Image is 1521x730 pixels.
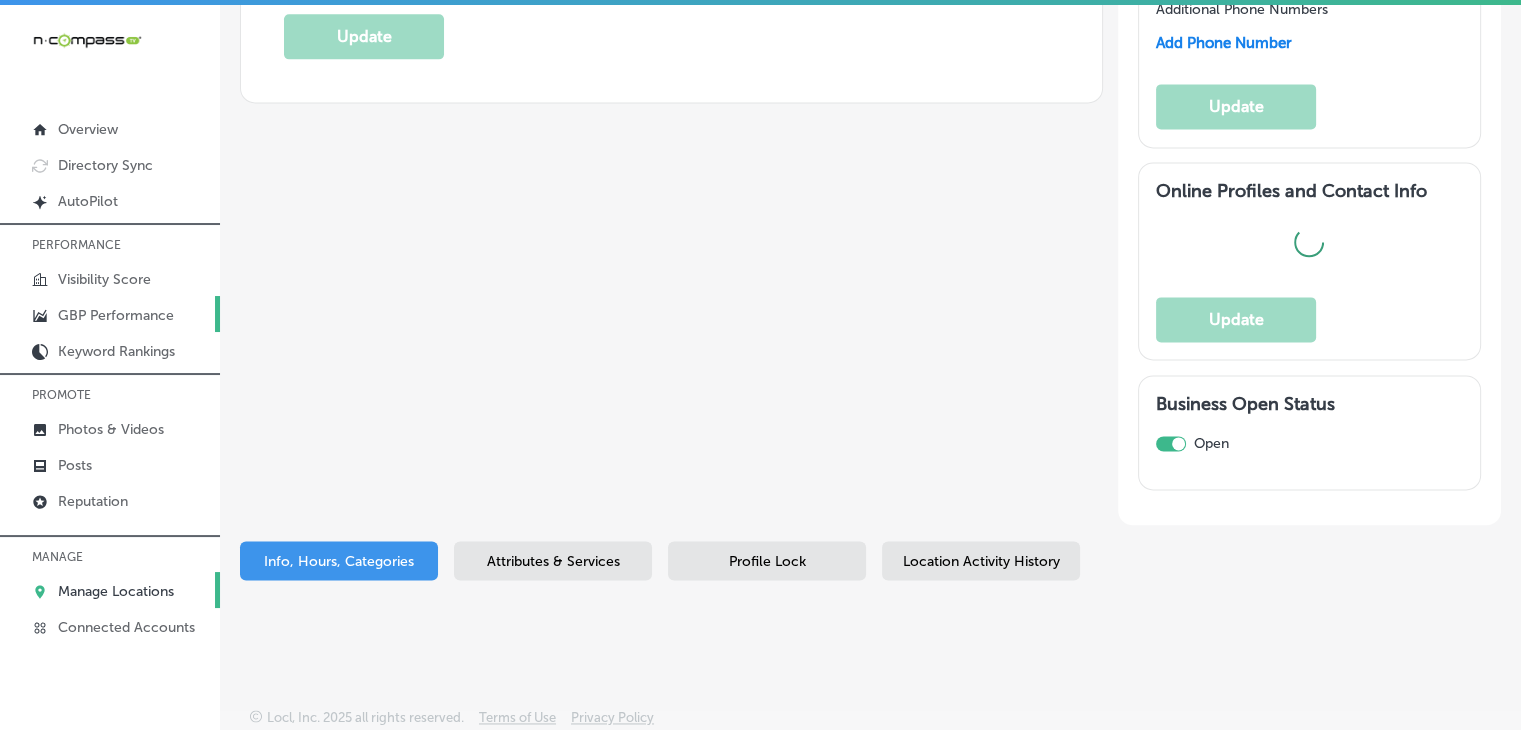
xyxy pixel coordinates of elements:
p: Keyword Rankings [58,343,175,360]
p: Reputation [58,493,128,510]
div: Keywords by Traffic [221,118,337,131]
div: Domain: [DOMAIN_NAME] [52,52,220,68]
span: Attributes & Services [487,553,620,570]
label: Additional Phone Numbers [1156,1,1328,18]
p: Connected Accounts [58,619,195,636]
h3: Business Open Status [1156,393,1463,415]
button: Update [1156,84,1316,129]
h3: Online Profiles and Contact Info [1156,180,1463,202]
div: Domain Overview [76,118,179,131]
p: Overview [58,121,118,138]
p: Directory Sync [58,157,153,174]
span: Add Phone Number [1156,34,1292,52]
img: website_grey.svg [32,52,48,68]
p: Locl, Inc. 2025 all rights reserved. [267,710,464,725]
p: Manage Locations [58,583,174,600]
p: Posts [58,457,92,474]
span: Profile Lock [729,553,806,570]
label: Open [1194,435,1229,452]
button: Update [284,14,444,59]
p: GBP Performance [58,307,174,324]
img: logo_orange.svg [32,32,48,48]
img: 660ab0bf-5cc7-4cb8-ba1c-48b5ae0f18e60NCTV_CLogo_TV_Black_-500x88.png [32,31,142,50]
p: Visibility Score [58,271,151,288]
p: AutoPilot [58,193,118,210]
button: Update [1156,297,1316,342]
img: tab_keywords_by_traffic_grey.svg [199,116,215,132]
span: Info, Hours, Categories [264,553,414,570]
img: tab_domain_overview_orange.svg [54,116,70,132]
p: Photos & Videos [58,421,164,438]
span: Location Activity History [903,553,1060,570]
div: v 4.0.25 [56,32,98,48]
